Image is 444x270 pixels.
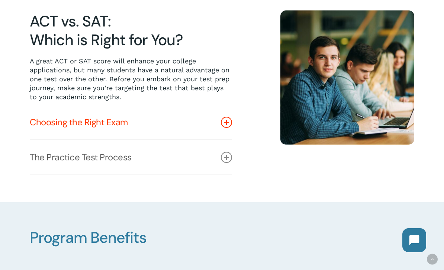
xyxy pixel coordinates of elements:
a: The Practice Test Process [30,140,232,175]
img: Happy Students 14 [280,10,414,144]
span: Program Benefits [30,228,147,248]
p: A great ACT or SAT score will enhance your college applications, but many students have a natural... [30,57,232,101]
a: Choosing the Right Exam [30,105,232,139]
iframe: Chatbot [395,221,434,260]
h2: ACT vs. SAT: Which is Right for You? [30,12,232,49]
